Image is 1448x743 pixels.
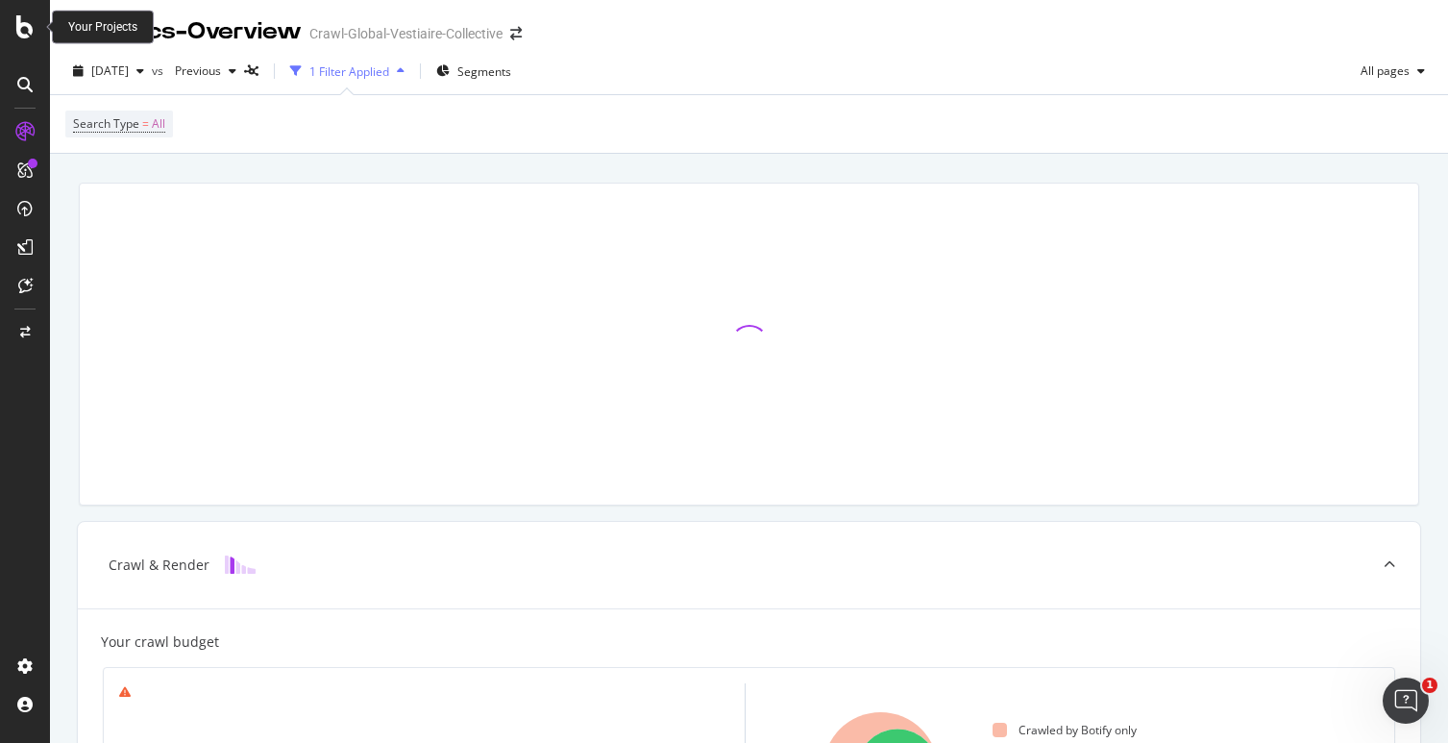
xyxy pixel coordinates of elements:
[510,27,522,40] div: arrow-right-arrow-left
[167,56,244,87] button: Previous
[152,111,165,137] span: All
[282,56,412,87] button: 1 Filter Applied
[142,115,149,132] span: =
[152,62,167,79] span: vs
[101,632,219,652] div: Your crawl budget
[68,19,137,36] div: Your Projects
[1353,62,1410,79] span: All pages
[109,556,209,575] div: Crawl & Render
[1422,678,1437,693] span: 1
[65,56,152,87] button: [DATE]
[309,63,389,80] div: 1 Filter Applied
[91,62,129,79] span: 2025 Aug. 19th
[429,56,519,87] button: Segments
[225,556,256,574] img: block-icon
[993,722,1137,738] div: Crawled by Botify only
[457,63,511,80] span: Segments
[309,24,503,43] div: Crawl-Global-Vestiaire-Collective
[73,115,139,132] span: Search Type
[65,15,302,48] div: Analytics - Overview
[167,62,221,79] span: Previous
[1383,678,1429,724] iframe: Intercom live chat
[1353,56,1433,87] button: All pages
